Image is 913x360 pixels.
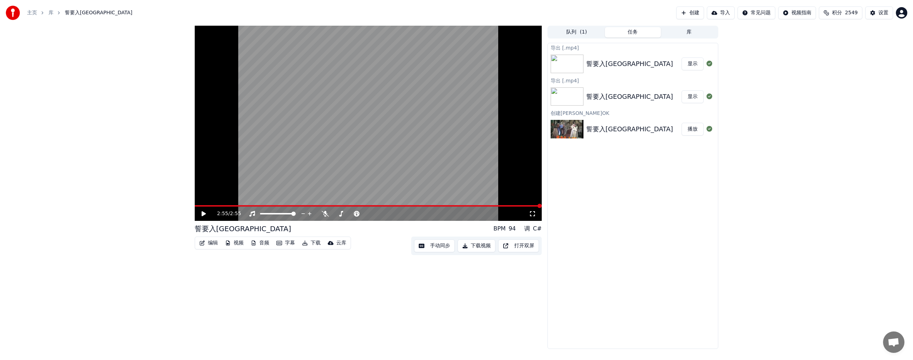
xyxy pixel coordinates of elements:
[819,6,862,19] button: 积分2549
[533,224,542,233] div: C#
[661,27,717,37] button: 库
[676,6,704,19] button: 创建
[197,238,221,248] button: 编辑
[586,92,673,102] div: 誓要入[GEOGRAPHIC_DATA]
[458,239,495,252] button: 下载视频
[682,57,704,70] button: 显示
[524,224,530,233] div: 调
[217,210,234,217] div: /
[65,9,132,16] span: 誓要入[GEOGRAPHIC_DATA]
[498,239,539,252] button: 打开双屏
[274,238,298,248] button: 字幕
[605,27,661,37] button: 任务
[49,9,53,16] a: 库
[865,6,893,19] button: 设置
[27,9,37,16] a: 主页
[493,224,505,233] div: BPM
[845,9,858,16] span: 2549
[27,9,132,16] nav: breadcrumb
[222,238,246,248] button: 视频
[230,210,241,217] span: 2:55
[6,6,20,20] img: youka
[548,43,718,52] div: 导出 [.mp4]
[682,123,704,136] button: 播放
[878,9,888,16] div: 设置
[682,90,704,103] button: 显示
[707,6,735,19] button: 导入
[883,331,904,353] div: Open chat
[580,29,587,36] span: ( 1 )
[549,27,605,37] button: 队列
[195,224,291,234] div: 誓要入[GEOGRAPHIC_DATA]
[586,124,673,134] div: 誓要入[GEOGRAPHIC_DATA]
[414,239,455,252] button: 手动同步
[832,9,842,16] span: 积分
[586,59,673,69] div: 誓要入[GEOGRAPHIC_DATA]
[778,6,816,19] button: 视频指南
[248,238,272,248] button: 音频
[509,224,516,233] div: 94
[299,238,323,248] button: 下载
[217,210,228,217] span: 2:55
[738,6,775,19] button: 常见问题
[336,239,346,247] div: 云库
[548,76,718,85] div: 导出 [.mp4]
[548,108,718,117] div: 创建[PERSON_NAME]OK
